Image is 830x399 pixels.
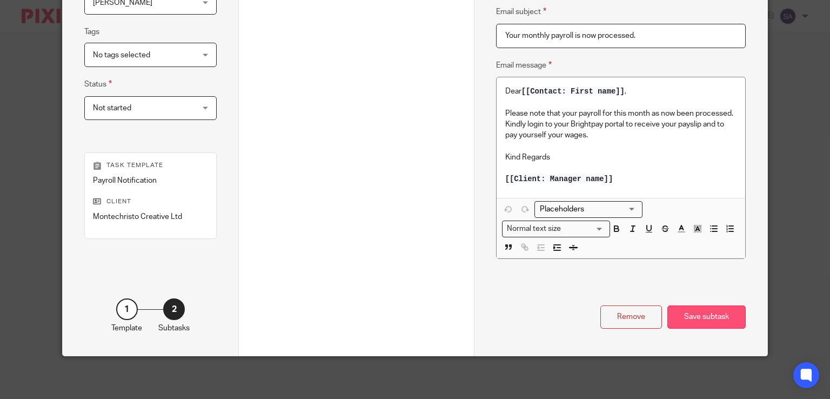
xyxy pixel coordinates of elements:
[565,223,604,235] input: Search for option
[93,175,208,186] p: Payroll Notification
[496,24,746,48] input: Subject
[93,161,208,170] p: Task template
[111,323,142,334] p: Template
[505,108,737,141] p: Please note that your payroll for this month as now been processed. Kindly login to your Brightpa...
[505,175,613,183] span: [[Client: Manager name]]
[93,104,131,112] span: Not started
[536,204,636,215] input: Search for option
[534,201,642,218] div: Placeholders
[667,305,746,329] div: Save subtask
[505,223,564,235] span: Normal text size
[505,86,737,97] p: Dear ,
[496,5,546,18] label: Email subject
[505,152,737,163] p: Kind Regards
[93,211,208,222] p: Montechristo Creative Ltd
[93,197,208,206] p: Client
[521,87,625,96] span: [[Contact: First name]]
[158,323,190,334] p: Subtasks
[534,201,642,218] div: Search for option
[502,221,610,237] div: Search for option
[496,59,552,71] label: Email message
[93,51,150,59] span: No tags selected
[163,298,185,320] div: 2
[116,298,138,320] div: 1
[502,221,610,237] div: Text styles
[84,78,112,90] label: Status
[600,305,662,329] div: Remove
[84,26,99,37] label: Tags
